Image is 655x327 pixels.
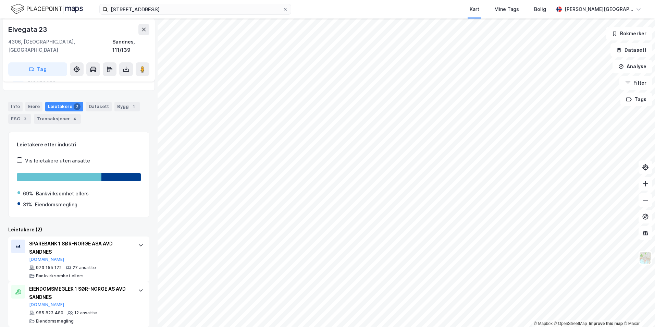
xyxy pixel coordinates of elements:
[73,265,96,270] div: 27 ansatte
[17,141,141,149] div: Leietakere etter industri
[11,3,83,15] img: logo.f888ab2527a4732fd821a326f86c7f29.svg
[36,318,74,324] div: Eiendomsmegling
[22,116,28,122] div: 3
[71,116,78,122] div: 4
[36,310,63,316] div: 985 823 480
[621,294,655,327] div: Kontrollprogram for chat
[29,302,64,307] button: [DOMAIN_NAME]
[130,103,137,110] div: 1
[610,43,652,57] button: Datasett
[74,103,81,110] div: 2
[34,114,81,124] div: Transaksjoner
[112,38,149,54] div: Sandnes, 111/139
[8,38,112,54] div: 4306, [GEOGRAPHIC_DATA], [GEOGRAPHIC_DATA]
[639,251,652,264] img: Z
[114,102,140,111] div: Bygg
[621,294,655,327] iframe: Chat Widget
[25,157,90,165] div: Vis leietakere uten ansatte
[534,321,553,326] a: Mapbox
[8,226,149,234] div: Leietakere (2)
[25,102,42,111] div: Eiere
[86,102,112,111] div: Datasett
[8,24,49,35] div: Elvegata 23
[23,201,32,209] div: 31%
[534,5,546,13] div: Bolig
[29,257,64,262] button: [DOMAIN_NAME]
[36,273,84,279] div: Bankvirksomhet ellers
[470,5,479,13] div: Kart
[35,201,77,209] div: Eiendomsmegling
[74,310,97,316] div: 12 ansatte
[29,285,131,301] div: EIENDOMSMEGLER 1 SØR-NORGE AS AVD SANDNES
[36,190,89,198] div: Bankvirksomhet ellers
[613,60,652,73] button: Analyse
[606,27,652,40] button: Bokmerker
[8,102,23,111] div: Info
[8,114,31,124] div: ESG
[8,62,67,76] button: Tag
[619,76,652,90] button: Filter
[108,4,283,14] input: Søk på adresse, matrikkel, gårdeiere, leietakere eller personer
[494,5,519,13] div: Mine Tags
[23,190,33,198] div: 69%
[589,321,623,326] a: Improve this map
[29,240,131,256] div: SPAREBANK 1 SØR-NORGE ASA AVD SANDNES
[45,102,83,111] div: Leietakere
[36,265,62,270] div: 973 155 172
[620,93,652,106] button: Tags
[565,5,633,13] div: [PERSON_NAME][GEOGRAPHIC_DATA]
[554,321,587,326] a: OpenStreetMap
